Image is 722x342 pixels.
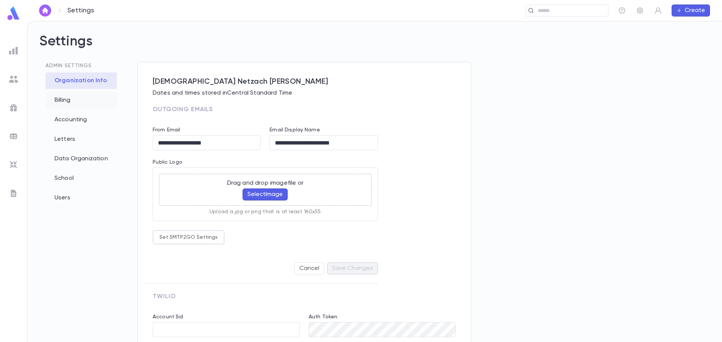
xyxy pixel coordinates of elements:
img: letters_grey.7941b92b52307dd3b8a917253454ce1c.svg [9,189,18,198]
button: SelectImage [243,188,288,200]
label: Auth Token [309,314,337,320]
img: logo [6,6,21,21]
p: Settings [67,6,94,15]
div: Letters [46,131,117,148]
img: campaigns_grey.99e729a5f7ee94e3726e6486bddda8f1.svg [9,103,18,112]
div: Users [46,190,117,206]
p: Drag and drop image file or [227,179,303,187]
label: Email Display Name [270,127,320,133]
img: imports_grey.530a8a0e642e233f2baf0ef88e8c9fcb.svg [9,160,18,169]
div: Billing [46,92,117,108]
h2: Settings [39,33,710,62]
img: home_white.a664292cf8c1dea59945f0da9f25487c.svg [41,8,50,14]
button: Cancel [294,262,324,274]
div: Accounting [46,111,117,128]
p: Public Logo [153,159,378,167]
span: Admin Settings [46,63,92,68]
label: From Email [153,127,180,133]
p: Dates and times stored in Central Standard Time [153,89,456,97]
button: Create [672,5,710,17]
span: Outgoing Emails [153,107,213,113]
img: batches_grey.339ca447c9d9533ef1741baa751efc33.svg [9,132,18,141]
label: Account Sid [153,314,184,320]
span: Twilio [153,294,176,300]
img: reports_grey.c525e4749d1bce6a11f5fe2a8de1b229.svg [9,46,18,55]
div: School [46,170,117,187]
div: Data Organization [46,151,117,167]
img: students_grey.60c7aba0da46da39d6d829b817ac14fc.svg [9,75,18,84]
span: [DEMOGRAPHIC_DATA] Netzach [PERSON_NAME] [153,77,456,86]
p: Upload a jpg or png that is at least 160x55 [209,209,321,215]
button: Set SMTP2GO Settings [153,230,224,244]
div: Organization Info [46,72,117,89]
